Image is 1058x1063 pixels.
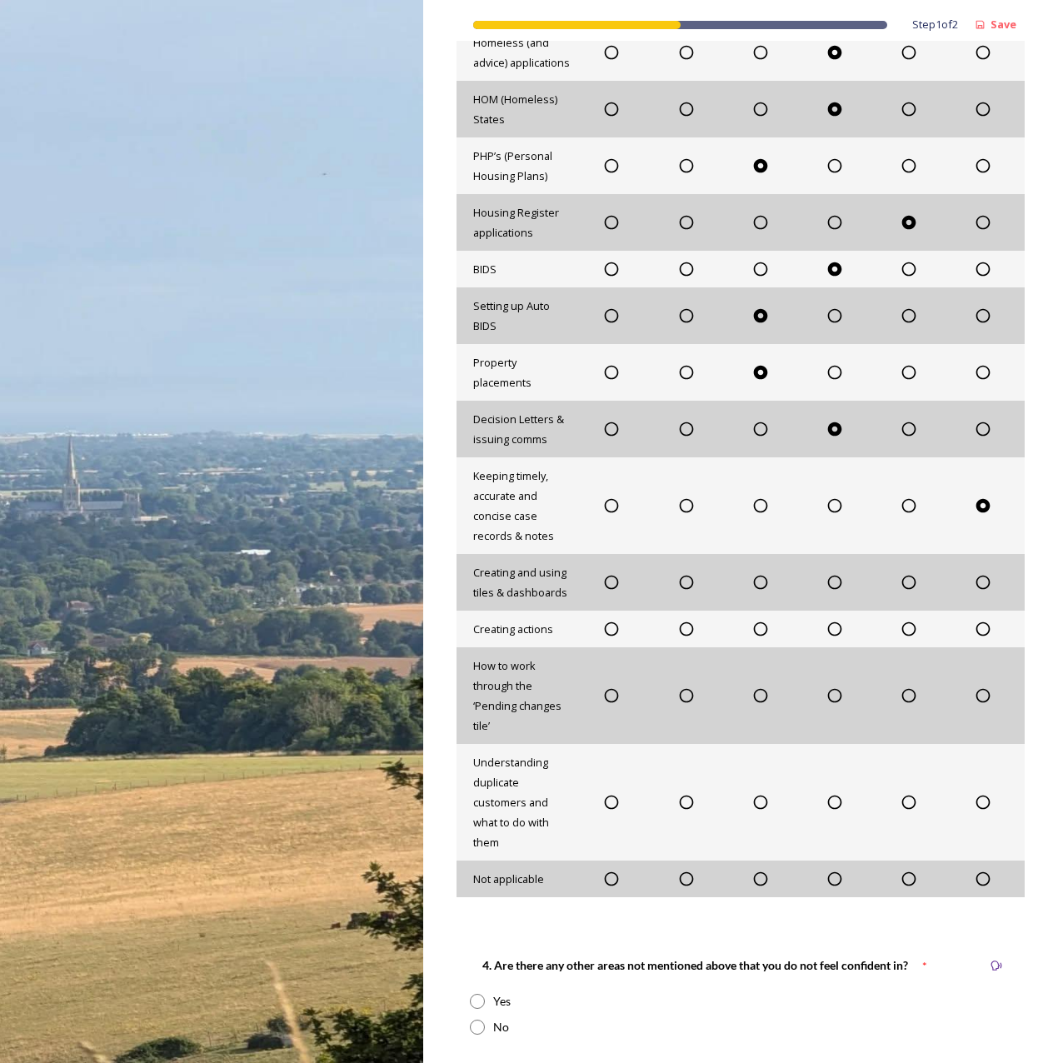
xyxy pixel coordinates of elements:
span: PHP’s (Personal Housing Plans) [473,148,552,183]
div: Yes [493,992,511,1010]
span: Creating actions [473,621,553,636]
span: Step 1 of 2 [912,17,958,32]
span: Property placements [473,355,531,390]
span: HOM (Homeless) States [473,92,557,127]
span: Not applicable [473,871,544,886]
span: Keeping timely, accurate and concise case records & notes [473,468,554,543]
strong: 4. Are there any other areas not mentioned above that you do not feel confident in? [482,958,908,972]
span: Creating and using tiles & dashboards [473,565,567,600]
span: Understanding duplicate customers and what to do with them [473,755,549,850]
span: Setting up Auto BIDS [473,298,550,333]
span: BIDS [473,262,497,277]
div: No [493,1018,509,1036]
span: Decision Letters & issuing comms [473,412,564,447]
strong: Save [991,17,1016,32]
span: How to work through the ‘Pending changes tile’ [473,658,561,733]
span: Housing Register applications [473,205,559,240]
